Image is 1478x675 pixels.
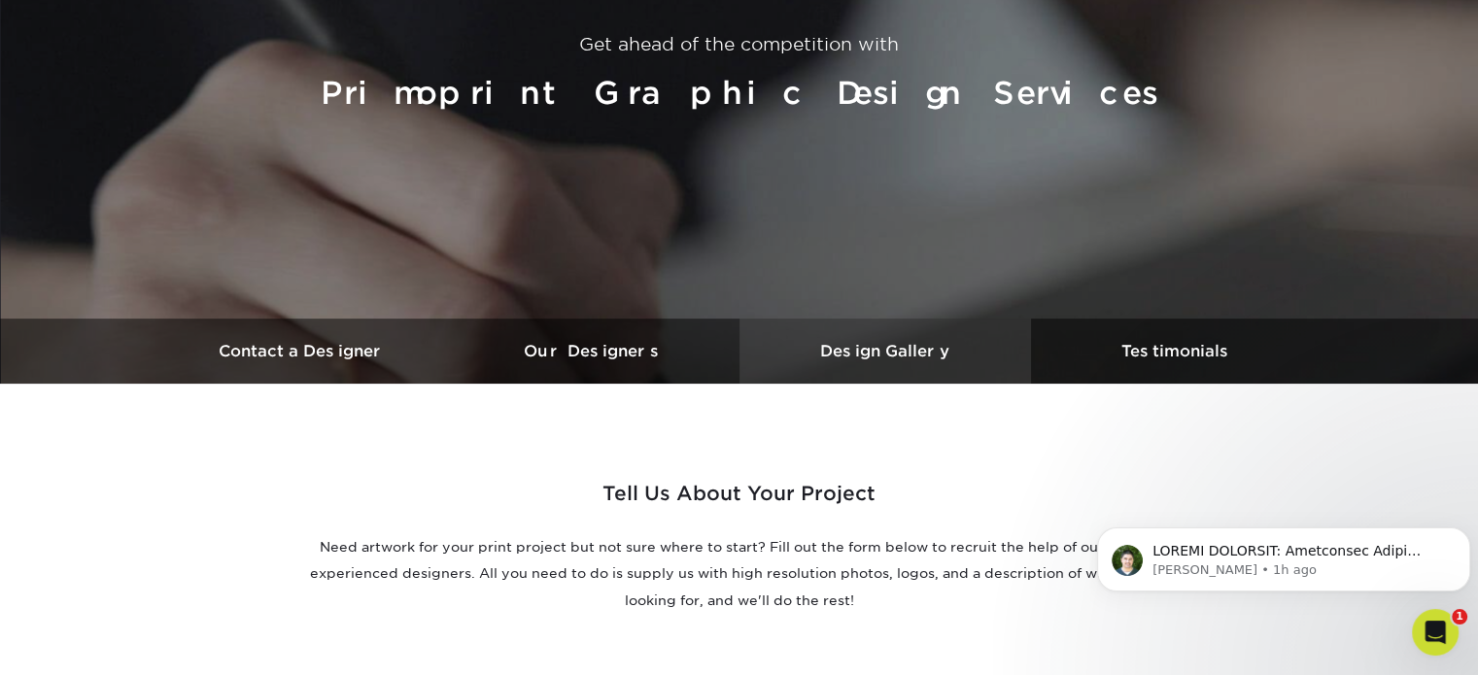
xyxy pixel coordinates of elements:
a: Design Gallery [739,319,1031,384]
h1: Primoprint Graphic Design Services [164,66,1315,120]
iframe: Intercom notifications message [1089,487,1478,623]
a: Contact a Designer [156,319,448,384]
iframe: Intercom live chat [1412,609,1459,656]
a: Testimonials [1031,319,1323,384]
h2: Tell Us About Your Project [302,477,1177,526]
p: Need artwork for your print project but not sure where to start? Fill out the form below to recru... [302,534,1177,614]
p: Message from Matthew, sent 1h ago [63,75,357,92]
h3: Design Gallery [739,342,1031,360]
a: Our Designers [448,319,739,384]
p: Get ahead of the competition with [164,31,1315,58]
h3: Our Designers [448,342,739,360]
h3: Contact a Designer [156,342,448,360]
span: 1 [1452,609,1467,624]
h3: Testimonials [1031,342,1323,360]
